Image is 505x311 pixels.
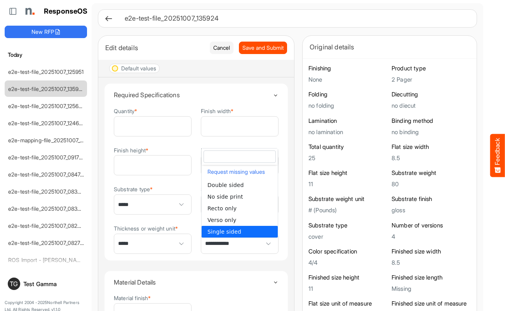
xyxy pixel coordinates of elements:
[205,167,274,177] button: Request missing values
[8,68,84,75] a: e2e-test-file_20251007_125951
[207,217,236,223] span: Verso only
[308,195,388,203] h6: Substrate weight unit
[114,147,148,153] label: Finish height
[310,42,470,52] div: Original details
[201,186,278,192] label: Substrate thickness or weight
[8,120,85,126] a: e2e-test-file_20251007_124657
[392,155,471,161] h5: 8.5
[114,91,273,98] h4: Required Specifications
[114,186,153,192] label: Substrate type
[201,147,244,153] label: Unit of measure
[8,171,87,178] a: e2e-test-file_20251007_084748
[308,259,388,266] h5: 4/4
[308,207,388,213] h5: # (Pounds)
[392,102,471,109] h5: no diecut
[392,169,471,177] h6: Substrate weight
[308,129,388,135] h5: no lamination
[121,66,156,71] div: Default values
[207,205,237,211] span: Recto only
[392,65,471,72] h6: Product type
[201,108,233,114] label: Finish width
[204,151,275,162] input: dropdownlistfilter
[125,15,464,22] h6: e2e-test-file_20251007_135924
[207,229,241,235] span: Single sided
[308,143,388,151] h6: Total quantity
[114,279,273,286] h4: Material Details
[8,205,86,212] a: e2e-test-file_20251007_083231
[8,239,87,246] a: e2e-test-file_20251007_082700
[392,76,471,83] h5: 2 Pager
[392,248,471,255] h6: Finished size width
[8,188,87,195] a: e2e-test-file_20251007_083842
[114,108,137,114] label: Quantity
[23,281,84,287] div: Test Gamma
[392,233,471,240] h5: 4
[5,26,87,38] button: New RFP
[392,300,471,308] h6: Finished size unit of measure
[308,274,388,281] h6: Finished size height
[105,42,204,53] div: Edit details
[308,117,388,125] h6: Lamination
[308,233,388,240] h5: cover
[308,248,388,255] h6: Color specification
[308,285,388,292] h5: 11
[308,155,388,161] h5: 25
[207,194,243,200] span: No side print
[308,65,388,72] h6: Finishing
[490,134,505,177] button: Feedback
[392,274,471,281] h6: Finished size length
[21,3,37,19] img: Northell
[392,207,471,213] h5: gloss
[201,225,236,231] label: Printed sides
[5,51,87,59] h6: Today
[207,182,244,188] span: Double sided
[8,137,98,143] a: e2e-mapping-file_20251007_092137
[114,225,178,231] label: Thickness or weight unit
[392,117,471,125] h6: Binding method
[392,91,471,98] h6: Diecutting
[308,300,388,308] h6: Flat size unit of measure
[392,129,471,135] h5: no binding
[392,195,471,203] h6: Substrate finish
[10,281,18,287] span: TG
[210,42,233,54] button: Cancel
[114,295,151,301] label: Material finish
[308,169,388,177] h6: Flat size height
[44,7,88,16] h1: ResponseOS
[114,271,279,294] summary: Toggle content
[308,222,388,229] h6: Substrate type
[8,86,85,92] a: e2e-test-file_20251007_135924
[308,76,388,83] h5: None
[308,91,388,98] h6: Folding
[392,143,471,151] h6: Flat size width
[201,148,278,238] div: dropdownlist
[239,42,287,54] button: Save and Submit Progress
[242,44,284,52] span: Save and Submit
[308,181,388,187] h5: 11
[8,154,86,161] a: e2e-test-file_20251007_091705
[8,103,85,109] a: e2e-test-file_20251007_125647
[392,222,471,229] h6: Number of versions
[8,222,87,229] a: e2e-test-file_20251007_082946
[202,179,278,238] ul: popup
[392,181,471,187] h5: 80
[308,102,388,109] h5: no folding
[392,285,471,292] h5: Missing
[114,84,279,106] summary: Toggle content
[392,259,471,266] h5: 8.5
